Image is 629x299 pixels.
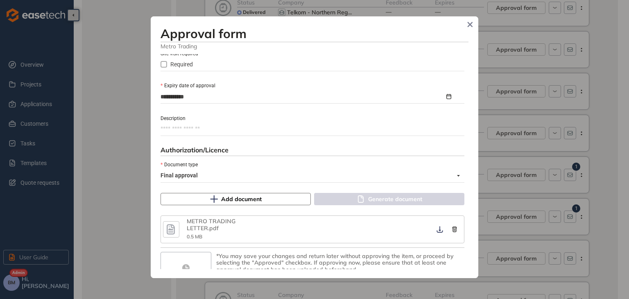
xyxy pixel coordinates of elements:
label: Description [161,115,186,122]
span: Required [167,60,196,69]
span: Authorization/Licence [161,146,229,154]
h3: Approval form [161,26,468,41]
input: Expiry date of approval [161,92,445,101]
span: Metro Trading [161,42,468,50]
button: Close [464,18,476,31]
span: 0.5 MB [187,233,202,240]
textarea: Description [161,122,464,136]
div: METRO TRADING LETTER.pdf [187,218,269,232]
label: Document type [161,161,198,169]
label: Expiry date of approval [161,82,215,90]
span: Final approval [161,169,460,182]
span: Add document [221,195,262,204]
div: *You may save your changes and return later without approving the item, or proceed by selecting t... [216,253,464,273]
label: Site visit required [161,50,198,58]
button: Add document [161,193,311,205]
